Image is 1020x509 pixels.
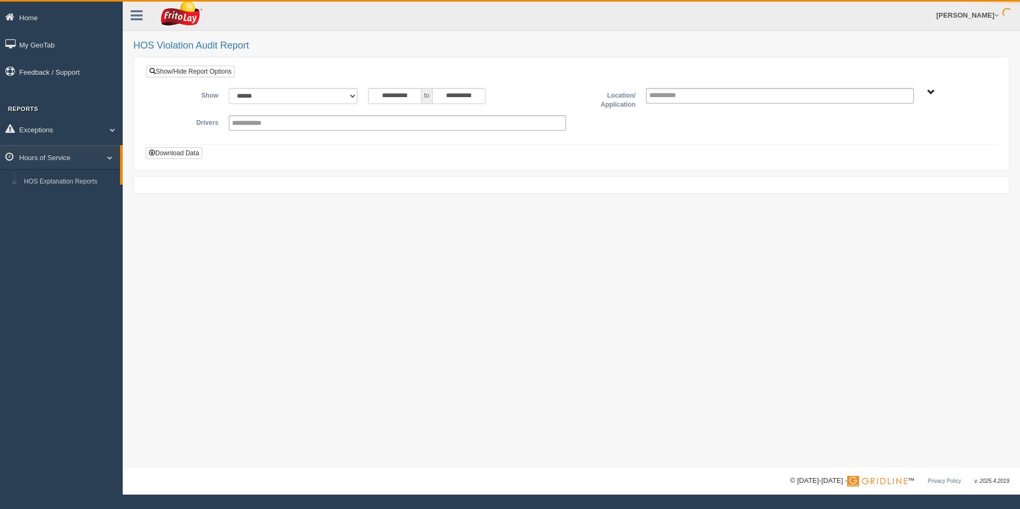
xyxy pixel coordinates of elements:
span: to [421,88,432,104]
label: Show [154,88,224,101]
label: Drivers [154,115,224,128]
div: © [DATE]-[DATE] - ™ [790,475,1009,487]
span: v. 2025.4.2019 [975,478,1009,484]
a: Show/Hide Report Options [146,66,235,77]
label: Location/ Application [571,88,641,110]
button: Download Data [146,147,202,159]
h2: HOS Violation Audit Report [133,41,1009,51]
a: Privacy Policy [928,478,961,484]
a: HOS Explanation Reports [19,172,120,192]
img: Gridline [847,476,907,487]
